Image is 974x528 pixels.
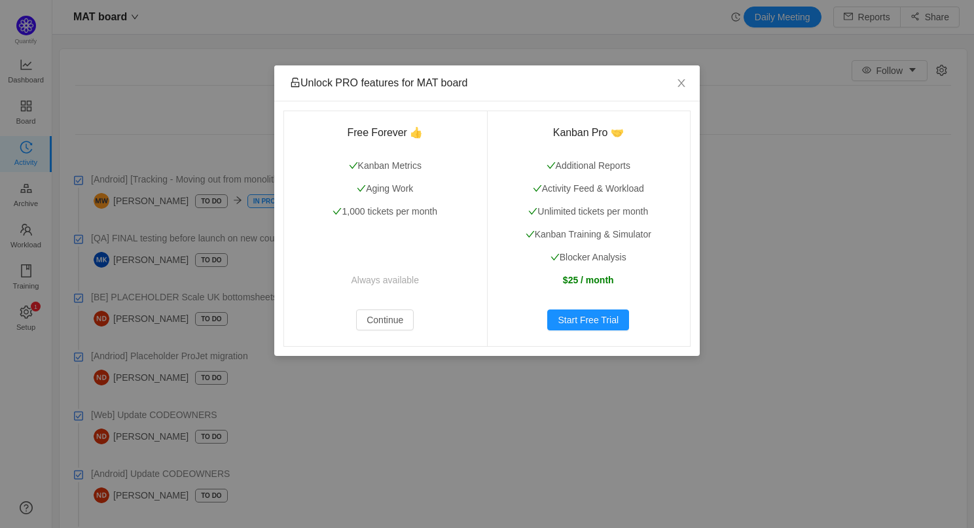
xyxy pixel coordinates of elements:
[503,126,675,139] h3: Kanban Pro 🤝
[356,309,414,330] button: Continue
[333,206,437,217] span: 1,000 tickets per month
[547,161,556,170] i: icon: check
[503,228,675,241] p: Kanban Training & Simulator
[299,182,471,196] p: Aging Work
[503,251,675,264] p: Blocker Analysis
[676,78,687,88] i: icon: close
[503,159,675,173] p: Additional Reports
[299,159,471,173] p: Kanban Metrics
[533,184,542,193] i: icon: check
[299,273,471,287] p: Always available
[526,230,535,239] i: icon: check
[349,161,358,170] i: icon: check
[547,309,629,330] button: Start Free Trial
[563,275,614,285] strong: $25 / month
[528,207,537,216] i: icon: check
[550,253,560,262] i: icon: check
[333,207,342,216] i: icon: check
[663,65,700,102] button: Close
[503,205,675,219] p: Unlimited tickets per month
[290,77,300,88] i: icon: unlock
[357,184,366,193] i: icon: check
[299,126,471,139] h3: Free Forever 👍
[290,77,468,88] span: Unlock PRO features for MAT board
[503,182,675,196] p: Activity Feed & Workload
